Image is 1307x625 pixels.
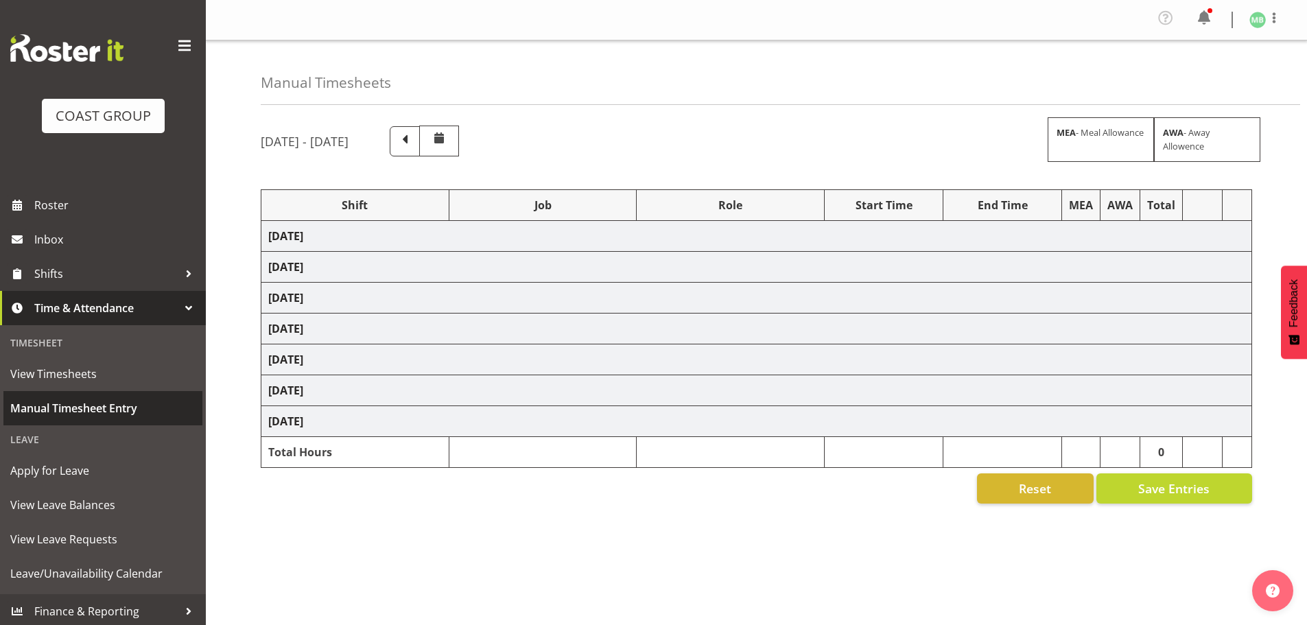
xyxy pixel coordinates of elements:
button: Feedback - Show survey [1281,266,1307,359]
div: - Meal Allowance [1048,117,1154,161]
button: Save Entries [1096,473,1252,504]
span: Roster [34,195,199,215]
span: Inbox [34,229,199,250]
span: Manual Timesheet Entry [10,398,196,418]
span: Feedback [1288,279,1300,327]
div: End Time [950,197,1055,213]
a: View Leave Balances [3,488,202,522]
span: Leave/Unavailability Calendar [10,563,196,584]
button: Reset [977,473,1094,504]
span: Finance & Reporting [34,601,178,622]
td: Total Hours [261,437,449,468]
div: - Away Allowence [1154,117,1260,161]
td: [DATE] [261,252,1252,283]
a: View Timesheets [3,357,202,391]
a: Manual Timesheet Entry [3,391,202,425]
h4: Manual Timesheets [261,75,391,91]
td: [DATE] [261,344,1252,375]
div: AWA [1107,197,1133,213]
div: MEA [1069,197,1093,213]
a: Leave/Unavailability Calendar [3,556,202,591]
td: [DATE] [261,314,1252,344]
td: [DATE] [261,283,1252,314]
img: mike-bullock1158.jpg [1249,12,1266,28]
span: Time & Attendance [34,298,178,318]
h5: [DATE] - [DATE] [261,134,349,149]
span: View Leave Balances [10,495,196,515]
div: Timesheet [3,329,202,357]
span: View Timesheets [10,364,196,384]
strong: MEA [1057,126,1076,139]
a: View Leave Requests [3,522,202,556]
strong: AWA [1163,126,1184,139]
div: COAST GROUP [56,106,151,126]
td: [DATE] [261,375,1252,406]
td: 0 [1140,437,1183,468]
img: help-xxl-2.png [1266,584,1280,598]
td: [DATE] [261,221,1252,252]
div: Shift [268,197,442,213]
span: Apply for Leave [10,460,196,481]
div: Leave [3,425,202,453]
div: Role [644,197,817,213]
div: Start Time [832,197,936,213]
a: Apply for Leave [3,453,202,488]
span: View Leave Requests [10,529,196,550]
span: Reset [1019,480,1051,497]
td: [DATE] [261,406,1252,437]
div: Job [456,197,630,213]
span: Save Entries [1138,480,1210,497]
div: Total [1147,197,1175,213]
span: Shifts [34,263,178,284]
img: Rosterit website logo [10,34,123,62]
